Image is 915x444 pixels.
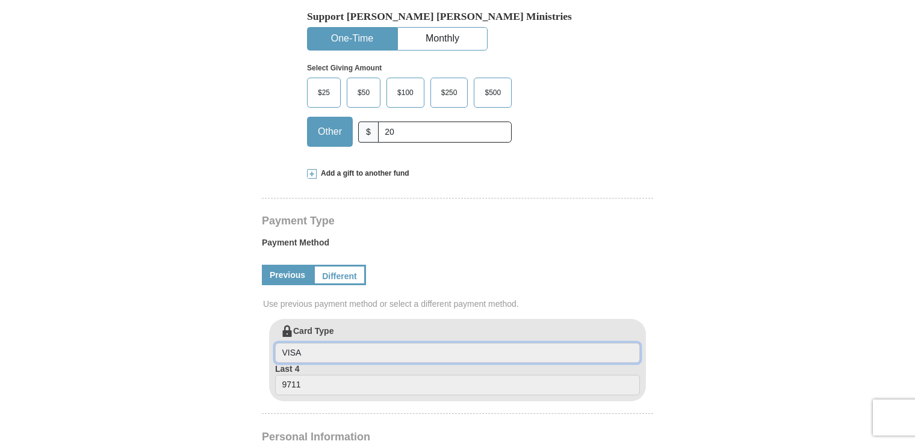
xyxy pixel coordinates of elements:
[317,168,409,179] span: Add a gift to another fund
[479,84,507,102] span: $500
[352,84,376,102] span: $50
[275,363,640,395] label: Last 4
[312,123,348,141] span: Other
[275,375,640,395] input: Last 4
[378,122,512,143] input: Other Amount
[262,265,313,285] a: Previous
[308,28,397,50] button: One-Time
[307,10,608,23] h5: Support [PERSON_NAME] [PERSON_NAME] Ministries
[262,432,653,442] h4: Personal Information
[313,265,366,285] a: Different
[435,84,464,102] span: $250
[275,343,640,363] input: Card Type
[307,64,382,72] strong: Select Giving Amount
[391,84,420,102] span: $100
[398,28,487,50] button: Monthly
[312,84,336,102] span: $25
[262,236,653,254] label: Payment Method
[358,122,379,143] span: $
[262,216,653,226] h4: Payment Type
[275,325,640,363] label: Card Type
[263,298,654,310] span: Use previous payment method or select a different payment method.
